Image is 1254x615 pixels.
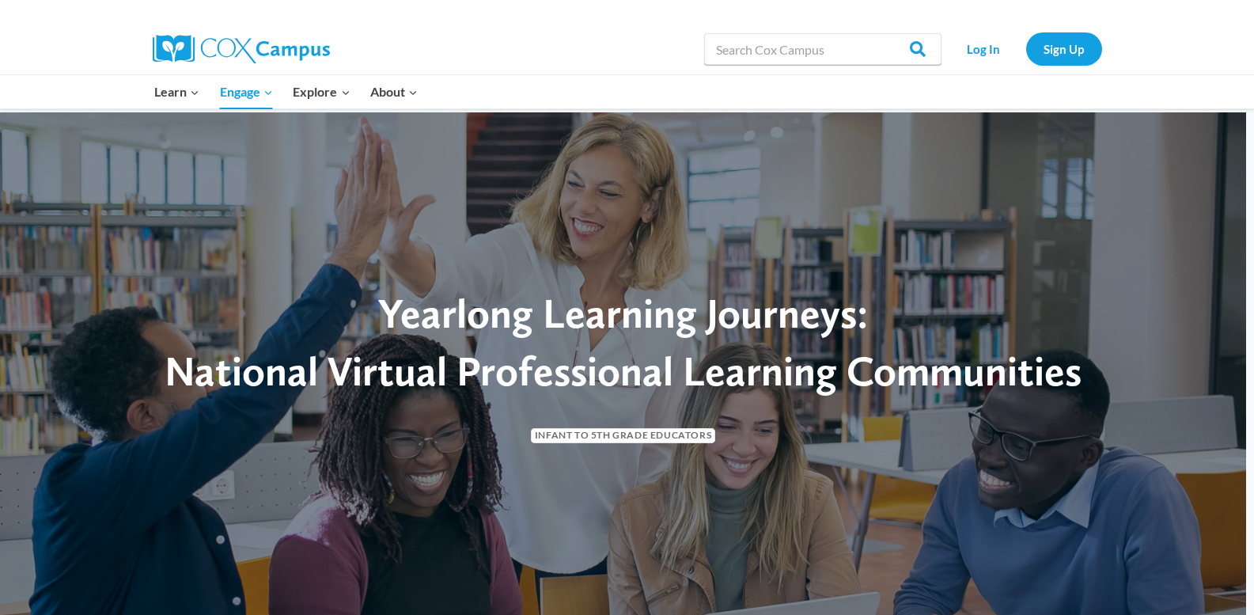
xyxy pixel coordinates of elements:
[153,35,330,63] img: Cox Campus
[1026,32,1102,65] a: Sign Up
[378,288,868,338] span: Yearlong Learning Journeys:
[220,82,273,102] span: Engage
[704,33,941,65] input: Search Cox Campus
[165,346,1082,396] span: National Virtual Professional Learning Communities
[949,32,1018,65] a: Log In
[370,82,418,102] span: About
[949,32,1102,65] nav: Secondary Navigation
[154,82,199,102] span: Learn
[145,75,428,108] nav: Primary Navigation
[531,428,715,443] span: Infant to 5th Grade Educators
[293,82,350,102] span: Explore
